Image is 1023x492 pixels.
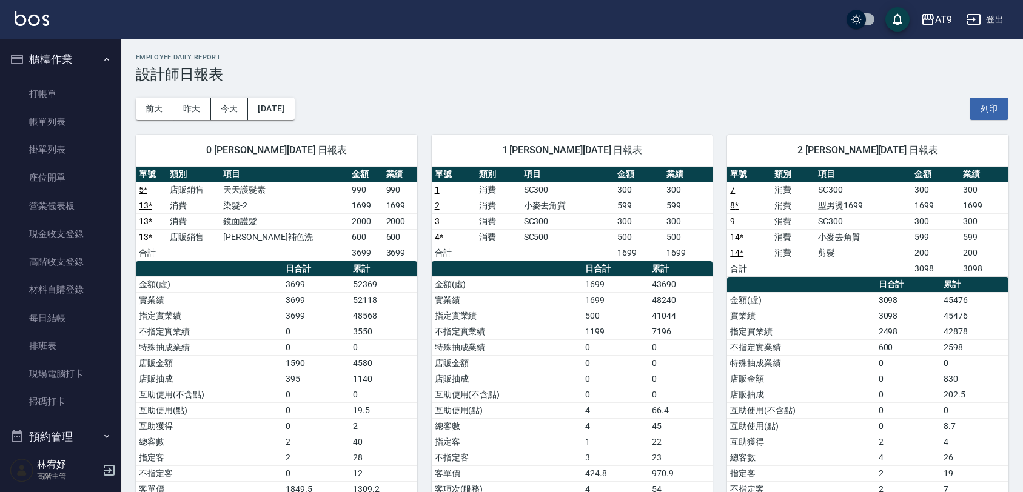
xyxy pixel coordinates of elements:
[815,229,912,245] td: 小麥去角質
[5,220,116,248] a: 現金收支登錄
[136,308,283,324] td: 指定實業績
[582,434,649,450] td: 1
[911,213,960,229] td: 300
[649,339,713,355] td: 0
[960,182,1008,198] td: 300
[283,465,350,481] td: 0
[815,245,912,261] td: 剪髮
[136,276,283,292] td: 金額(虛)
[727,402,875,418] td: 互助使用(不含點)
[476,213,520,229] td: 消費
[136,245,167,261] td: 合計
[432,450,583,465] td: 不指定客
[935,12,952,27] div: AT9
[383,245,417,261] td: 3699
[37,459,99,471] h5: 林宥妤
[5,80,116,108] a: 打帳單
[614,182,663,198] td: 300
[283,261,350,277] th: 日合計
[283,292,350,308] td: 3699
[350,308,417,324] td: 48568
[649,387,713,402] td: 0
[350,261,417,277] th: 累計
[349,167,383,182] th: 金額
[521,182,615,198] td: SC300
[771,229,815,245] td: 消費
[432,371,583,387] td: 店販抽成
[5,276,116,304] a: 材料自購登錄
[350,355,417,371] td: 4580
[432,292,583,308] td: 實業績
[521,213,615,229] td: SC300
[911,167,960,182] th: 金額
[350,402,417,418] td: 19.5
[136,292,283,308] td: 實業績
[220,213,349,229] td: 鏡面護髮
[350,450,417,465] td: 28
[771,245,815,261] td: 消費
[876,434,941,450] td: 2
[727,324,875,339] td: 指定實業績
[727,292,875,308] td: 金額(虛)
[136,402,283,418] td: 互助使用(點)
[941,418,1008,434] td: 8.7
[37,471,99,482] p: 高階主管
[167,229,220,245] td: 店販銷售
[136,450,283,465] td: 指定客
[283,276,350,292] td: 3699
[649,261,713,277] th: 累計
[432,355,583,371] td: 店販金額
[727,371,875,387] td: 店販金額
[771,182,815,198] td: 消費
[885,7,910,32] button: save
[960,167,1008,182] th: 業績
[350,465,417,481] td: 12
[432,434,583,450] td: 指定客
[941,339,1008,355] td: 2598
[876,292,941,308] td: 3098
[446,144,699,156] span: 1 [PERSON_NAME][DATE] 日報表
[476,229,520,245] td: 消費
[663,198,713,213] td: 599
[167,213,220,229] td: 消費
[649,308,713,324] td: 41044
[876,308,941,324] td: 3098
[727,418,875,434] td: 互助使用(點)
[350,387,417,402] td: 0
[350,324,417,339] td: 3550
[582,387,649,402] td: 0
[383,198,417,213] td: 1699
[614,198,663,213] td: 599
[941,355,1008,371] td: 0
[5,248,116,276] a: 高階收支登錄
[876,277,941,293] th: 日合計
[649,324,713,339] td: 7196
[350,339,417,355] td: 0
[383,182,417,198] td: 990
[432,324,583,339] td: 不指定實業績
[432,339,583,355] td: 特殊抽成業績
[730,216,735,226] a: 9
[742,144,994,156] span: 2 [PERSON_NAME][DATE] 日報表
[211,98,249,120] button: 今天
[960,213,1008,229] td: 300
[220,182,349,198] td: 天天護髮素
[962,8,1008,31] button: 登出
[5,108,116,136] a: 帳單列表
[815,198,912,213] td: 型男燙1699
[876,355,941,371] td: 0
[649,276,713,292] td: 43690
[220,198,349,213] td: 染髮-2
[582,324,649,339] td: 1199
[5,136,116,164] a: 掛單列表
[614,167,663,182] th: 金額
[876,402,941,418] td: 0
[941,292,1008,308] td: 45476
[663,229,713,245] td: 500
[167,167,220,182] th: 類別
[582,450,649,465] td: 3
[136,167,417,261] table: a dense table
[476,167,520,182] th: 類別
[350,371,417,387] td: 1140
[727,355,875,371] td: 特殊抽成業績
